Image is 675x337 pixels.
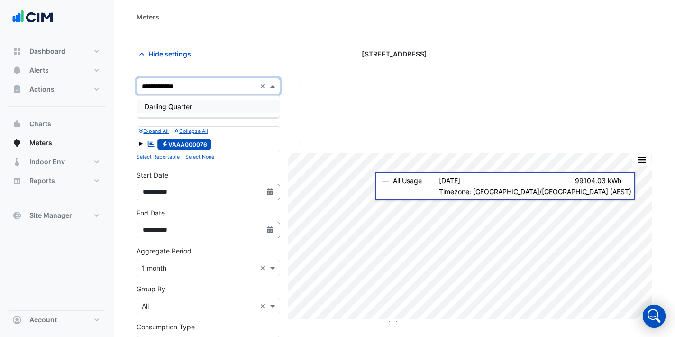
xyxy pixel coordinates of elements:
label: Aggregate Period [137,246,192,256]
app-icon: Reports [12,176,22,186]
span: Reports [29,176,55,186]
span: Clear [260,301,268,311]
button: Alerts [8,61,106,80]
button: Account [8,310,106,329]
button: Indoor Env [8,152,106,171]
app-icon: Actions [12,84,22,94]
app-icon: Alerts [12,66,22,75]
span: Clear [260,81,268,91]
span: Alerts [29,66,49,75]
span: Hide settings [148,49,191,59]
button: Select Reportable [137,152,180,161]
button: Reports [8,171,106,190]
button: Actions [8,80,106,99]
small: Expand All [139,128,169,134]
span: Account [29,315,57,325]
app-icon: Site Manager [12,211,22,220]
label: Group By [137,284,165,294]
fa-icon: Reportable [147,140,155,148]
button: Collapse All [174,127,208,135]
span: Darling Quarter [145,103,192,111]
button: Hide settings [137,46,197,62]
fa-icon: Select Date [266,226,274,234]
small: Collapse All [174,128,208,134]
span: Dashboard [29,47,65,56]
div: Open Intercom Messenger [643,305,666,328]
span: [STREET_ADDRESS] [362,49,427,59]
small: Select None [185,154,214,160]
small: Select Reportable [137,154,180,160]
span: Site Manager [29,211,72,220]
app-icon: Meters [12,138,22,148]
fa-icon: Select Date [266,188,274,196]
button: Dashboard [8,42,106,61]
span: VAAA000076 [157,139,212,150]
span: Clear [260,263,268,273]
button: More Options [632,154,651,166]
app-icon: Charts [12,119,22,129]
app-icon: Indoor Env [12,157,22,167]
div: Meters [137,12,159,22]
span: Charts [29,119,51,129]
span: Meters [29,138,52,148]
button: Site Manager [8,206,106,225]
img: Company Logo [11,8,54,27]
label: End Date [137,208,165,218]
span: Actions [29,84,55,94]
span: Indoor Env [29,157,65,167]
fa-icon: Electricity [161,140,168,148]
button: Select None [185,152,214,161]
app-icon: Dashboard [12,47,22,56]
button: Expand All [139,127,169,135]
label: Start Date [137,170,168,180]
button: Meters [8,133,106,152]
ng-dropdown-panel: Options list [137,95,280,118]
button: Charts [8,114,106,133]
label: Consumption Type [137,322,195,332]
